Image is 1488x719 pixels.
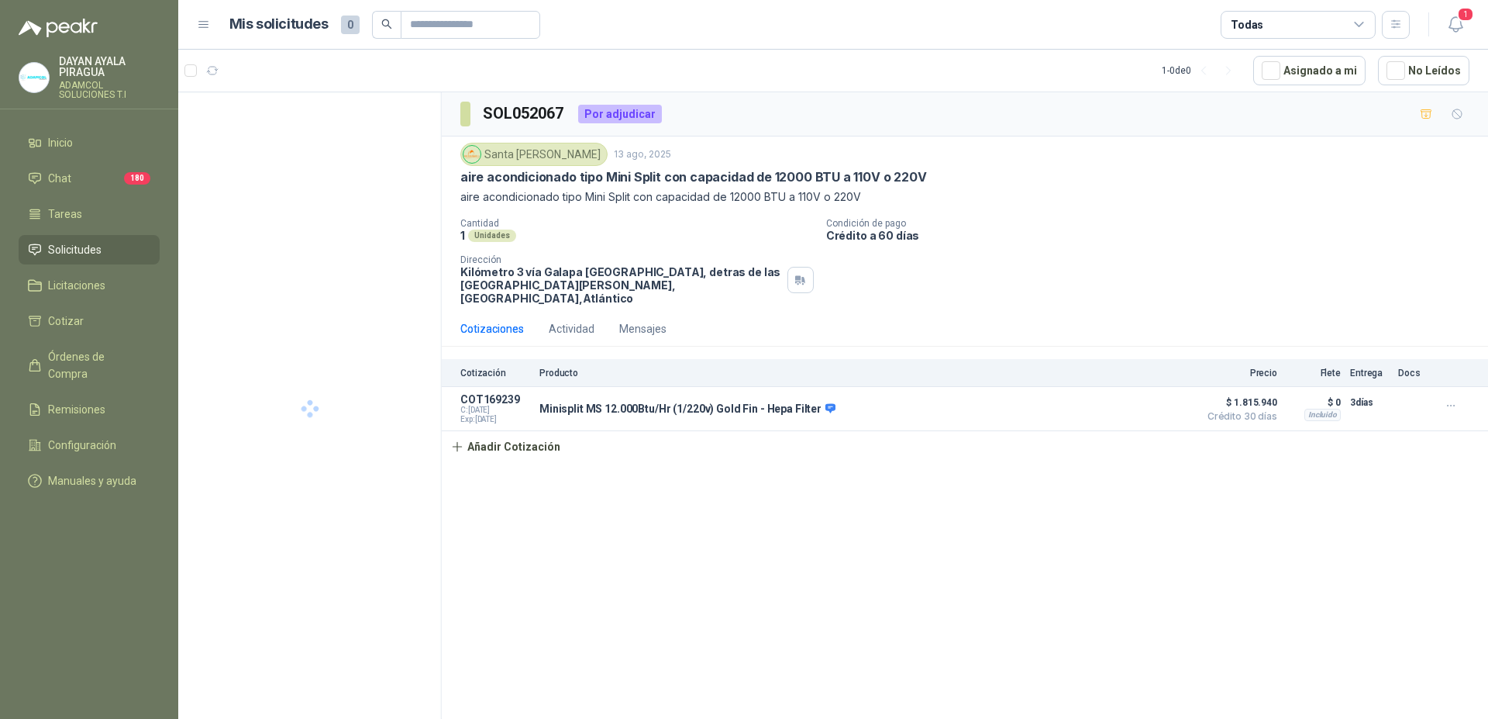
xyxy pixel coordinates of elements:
p: COT169239 [460,393,530,406]
p: Condición de pago [826,218,1482,229]
span: 180 [124,172,150,185]
span: Exp: [DATE] [460,415,530,424]
span: Cotizar [48,313,84,330]
span: Tareas [48,206,82,223]
div: Todas [1231,16,1263,33]
div: Incluido [1304,409,1341,421]
span: Configuración [48,437,116,454]
button: Añadir Cotización [442,431,569,462]
a: Órdenes de Compra [19,342,160,389]
span: 0 [341,16,360,34]
a: Tareas [19,199,160,229]
p: Docs [1398,368,1429,379]
span: $ 1.815.940 [1200,393,1277,412]
a: Chat180 [19,164,160,193]
p: Crédito a 60 días [826,229,1482,242]
p: 1 [460,229,465,242]
a: Licitaciones [19,271,160,300]
p: DAYAN AYALA PIRAGUA [59,56,160,78]
span: Licitaciones [48,277,105,294]
span: C: [DATE] [460,406,530,415]
span: Solicitudes [48,241,102,258]
div: Unidades [468,230,516,242]
div: Mensajes [619,320,666,337]
span: Remisiones [48,401,105,418]
a: Remisiones [19,395,160,424]
div: Cotizaciones [460,320,524,337]
span: Chat [48,170,71,187]
div: 1 - 0 de 0 [1162,58,1241,83]
div: Por adjudicar [578,105,662,123]
p: Cantidad [460,218,814,229]
span: Inicio [48,134,73,151]
p: 3 días [1350,393,1389,412]
span: 1 [1457,7,1474,22]
p: Kilómetro 3 vía Galapa [GEOGRAPHIC_DATA], detras de las [GEOGRAPHIC_DATA][PERSON_NAME], [GEOGRAPH... [460,265,781,305]
p: $ 0 [1286,393,1341,412]
p: 13 ago, 2025 [614,147,671,162]
a: Solicitudes [19,235,160,264]
p: Entrega [1350,368,1389,379]
img: Logo peakr [19,19,98,37]
span: Crédito 30 días [1200,412,1277,421]
p: Dirección [460,254,781,265]
a: Manuales y ayuda [19,466,160,496]
a: Inicio [19,128,160,157]
p: Precio [1200,368,1277,379]
p: aire acondicionado tipo Mini Split con capacidad de 12000 BTU a 110V o 220V [460,169,927,185]
h3: SOL052067 [483,102,566,126]
button: 1 [1441,11,1469,39]
p: Cotización [460,368,530,379]
span: search [381,19,392,29]
span: Órdenes de Compra [48,348,145,382]
img: Company Logo [463,146,480,163]
button: No Leídos [1378,56,1469,85]
p: Producto [539,368,1190,379]
p: Flete [1286,368,1341,379]
a: Cotizar [19,306,160,336]
p: ADAMCOL SOLUCIONES T.I [59,81,160,99]
div: Santa [PERSON_NAME] [460,143,608,166]
p: aire acondicionado tipo Mini Split con capacidad de 12000 BTU a 110V o 220V [460,188,1469,206]
p: Minisplit MS 12.000Btu/Hr (1/220v) Gold Fin - Hepa Filter [539,403,835,417]
div: Actividad [549,320,594,337]
img: Company Logo [19,63,49,92]
button: Asignado a mi [1253,56,1366,85]
a: Configuración [19,430,160,460]
span: Manuales y ayuda [48,472,136,489]
h1: Mis solicitudes [229,13,329,36]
